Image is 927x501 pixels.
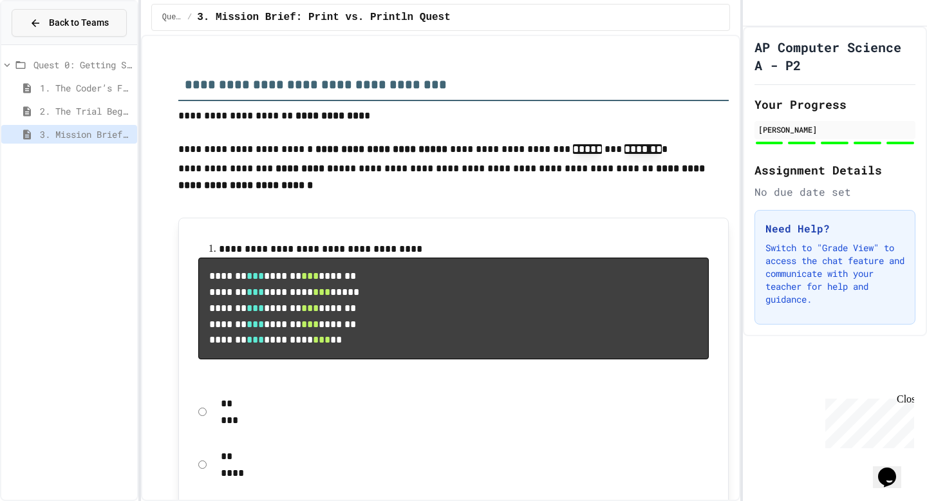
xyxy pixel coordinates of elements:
span: 2. The Trial Beginnings [40,104,132,118]
div: [PERSON_NAME] [758,124,912,135]
h2: Your Progress [754,95,915,113]
div: No due date set [754,184,915,200]
span: Back to Teams [49,16,109,30]
iframe: chat widget [820,393,914,448]
p: Switch to "Grade View" to access the chat feature and communicate with your teacher for help and ... [765,241,904,306]
span: Quest 0: Getting Started [162,12,182,23]
span: Quest 0: Getting Started [33,58,132,71]
span: / [187,12,192,23]
span: 1. The Coder’s Forge [40,81,132,95]
iframe: chat widget [873,449,914,488]
h3: Need Help? [765,221,904,236]
span: 3. Mission Brief: Print vs. Println Quest [197,10,451,25]
button: Back to Teams [12,9,127,37]
div: Chat with us now!Close [5,5,89,82]
h2: Assignment Details [754,161,915,179]
span: 3. Mission Brief: Print vs. Println Quest [40,128,132,141]
h1: AP Computer Science A - P2 [754,38,915,74]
